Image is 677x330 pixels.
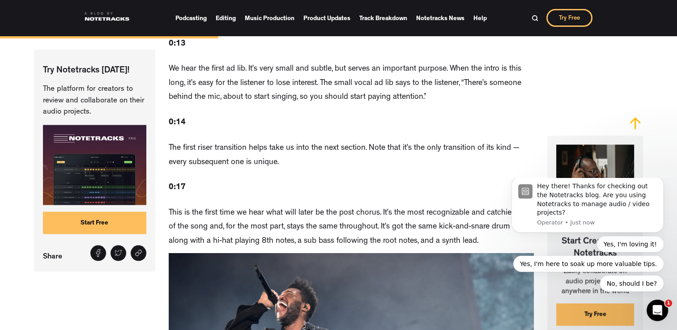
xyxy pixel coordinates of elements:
[13,58,166,114] div: Quick reply options
[20,6,34,21] img: Profile image for Operator
[43,212,146,234] a: Start Free
[169,38,186,52] p: ‍ ‍
[90,245,106,261] a: Share on Facebook
[39,4,159,39] div: Hey there! Thanks for checking out the Notetracks blog. Are you using Notetracks to manage audio ...
[43,65,146,77] p: Try Notetracks [DATE]!
[416,12,464,25] a: Notetracks News
[665,300,672,307] span: 1
[39,41,159,49] p: Message from Operator, sent Just now
[15,78,166,94] button: Quick reply: Yes, I'm here to soak up more valuable tips.
[216,12,236,25] a: Editing
[498,178,677,297] iframe: Intercom notifications message
[169,141,534,169] p: The first riser transition helps take us into the next section. Note that it’s the only transitio...
[532,15,538,21] img: Search Bar
[135,249,142,257] img: Share link icon
[169,119,186,127] strong: 0:14
[111,245,126,261] a: Tweet
[169,40,186,48] strong: 0:13
[43,84,146,118] p: The platform for creators to review and collaborate on their audio projects.
[175,12,207,25] a: Podcasting
[473,12,487,25] a: Help
[39,4,159,39] div: Message content
[359,12,407,25] a: Track Breakdown
[169,206,534,249] p: This is the first time we hear what will later be the post chorus. It’s the most recognizable and...
[556,304,634,326] a: Try Free
[99,58,166,74] button: Quick reply: Yes, I'm loving it!
[169,116,186,131] p: ‍
[245,12,294,25] a: Music Production
[169,63,534,105] p: We hear the first ad lib. It’s very small and subtle, but serves an important purpose. When the i...
[546,9,592,27] a: Try Free
[169,183,186,191] strong: 0:17
[102,97,166,114] button: Quick reply: No, should I be?
[303,12,350,25] a: Product Updates
[647,300,668,321] iframe: Intercom live chat
[43,250,67,263] p: Share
